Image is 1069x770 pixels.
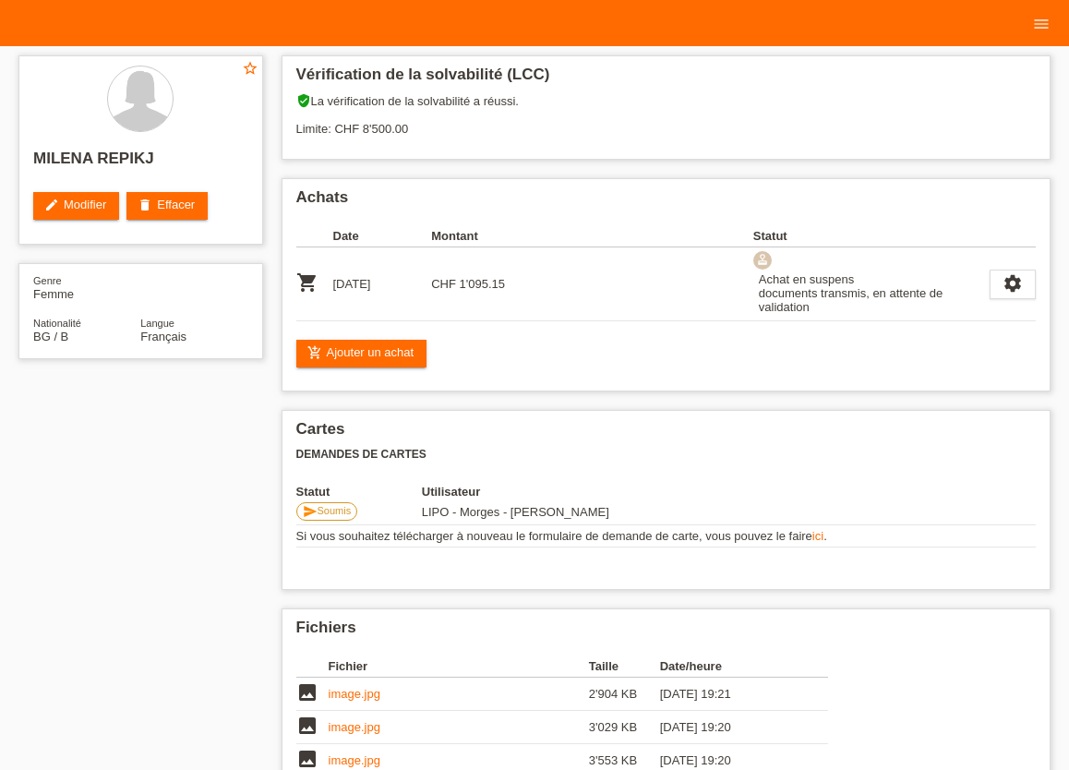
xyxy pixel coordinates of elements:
[660,711,802,744] td: [DATE] 19:20
[33,330,68,343] span: Bulgarie / B / 26.02.2020
[33,318,81,329] span: Nationalité
[307,345,322,360] i: add_shopping_cart
[296,681,318,704] i: image
[296,748,318,770] i: image
[296,340,427,367] a: add_shopping_cartAjouter un achat
[138,198,152,212] i: delete
[33,275,62,286] span: Genre
[126,192,208,220] a: deleteEffacer
[756,253,769,266] i: approval
[753,225,990,247] th: Statut
[33,273,140,301] div: Femme
[1003,273,1023,294] i: settings
[296,485,422,499] th: Statut
[329,720,380,734] a: image.jpg
[33,150,248,177] h2: MILENA REPIKJ
[140,330,186,343] span: Français
[431,247,530,321] td: CHF 1'095.15
[660,678,802,711] td: [DATE] 19:21
[296,715,318,737] i: image
[303,504,318,519] i: send
[296,66,1037,93] h2: Vérification de la solvabilité (LCC)
[318,505,352,516] span: Soumis
[1023,18,1060,29] a: menu
[333,225,432,247] th: Date
[296,271,318,294] i: POSP00028290
[296,448,1037,462] h3: Demandes de cartes
[660,656,802,678] th: Date/heure
[422,505,609,519] span: 03.10.2025
[589,678,660,711] td: 2'904 KB
[333,247,432,321] td: [DATE]
[242,60,258,77] i: star_border
[329,687,380,701] a: image.jpg
[296,525,1037,547] td: Si vous souhaitez télécharger à nouveau le formulaire de demande de carte, vous pouvez le faire .
[296,93,1037,150] div: La vérification de la solvabilité a réussi. Limite: CHF 8'500.00
[33,192,119,220] a: editModifier
[431,225,530,247] th: Montant
[812,529,823,543] a: ici
[422,485,718,499] th: Utilisateur
[296,188,1037,216] h2: Achats
[296,619,1037,646] h2: Fichiers
[753,270,990,317] div: Achat en suspens documents transmis, en attente de validation
[296,93,311,108] i: verified_user
[329,656,589,678] th: Fichier
[296,420,1037,448] h2: Cartes
[242,60,258,79] a: star_border
[44,198,59,212] i: edit
[140,318,174,329] span: Langue
[1032,15,1051,33] i: menu
[589,656,660,678] th: Taille
[329,753,380,767] a: image.jpg
[589,711,660,744] td: 3'029 KB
